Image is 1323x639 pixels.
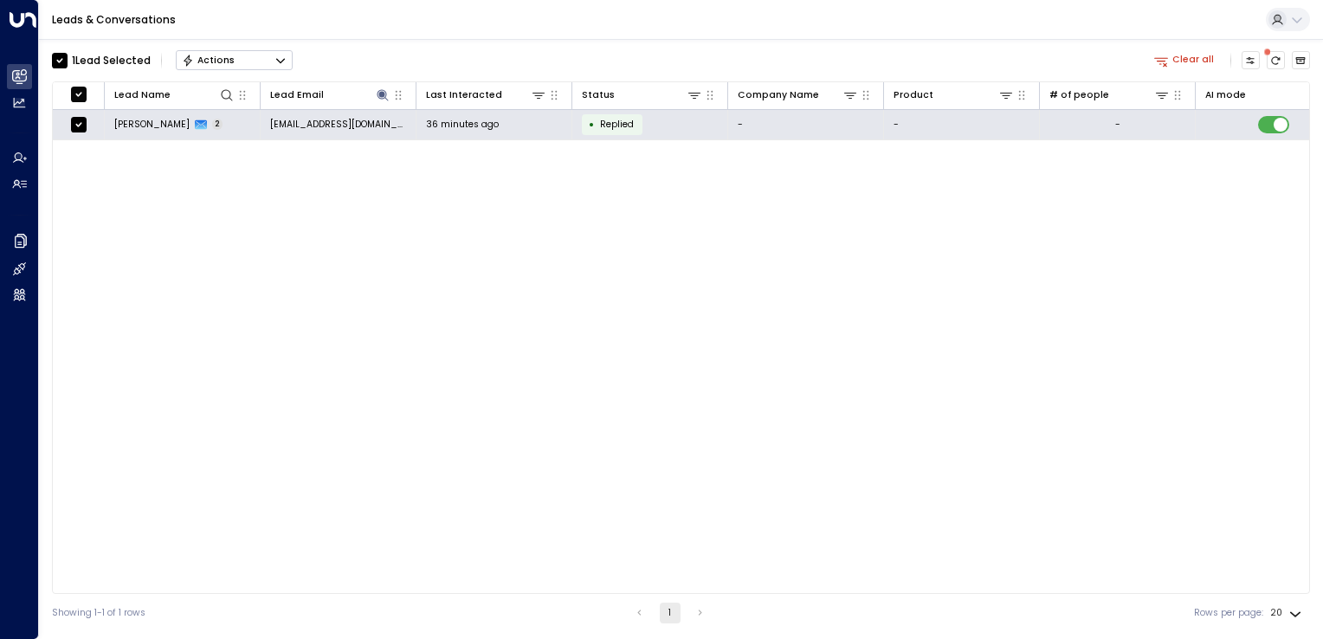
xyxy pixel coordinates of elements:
[426,87,547,103] div: Last Interacted
[600,118,634,131] span: Replied
[52,12,176,27] a: Leads & Conversations
[270,118,407,131] span: jonnyhorne@aol.com
[589,113,595,136] div: •
[114,118,190,131] span: Jonny Horne
[1049,87,1109,103] div: # of people
[582,87,615,103] div: Status
[1270,603,1305,623] div: 20
[182,55,235,67] div: Actions
[70,86,87,102] span: Toggle select all
[426,118,499,131] span: 36 minutes ago
[1149,51,1220,69] button: Clear all
[738,87,819,103] div: Company Name
[884,110,1040,140] td: -
[1194,606,1263,620] label: Rows per page:
[176,50,293,71] div: Button group with a nested menu
[176,50,293,71] button: Actions
[1292,51,1311,70] button: Archived Leads
[72,53,151,68] div: 1 Lead Selected
[1267,51,1286,70] span: There are new threads available. Refresh the grid to view the latest updates.
[114,87,236,103] div: Lead Name
[70,116,87,132] span: Toggle select row
[1049,87,1171,103] div: # of people
[728,110,884,140] td: -
[894,87,1015,103] div: Product
[270,87,391,103] div: Lead Email
[426,87,502,103] div: Last Interacted
[1205,87,1246,103] div: AI mode
[660,603,681,623] button: page 1
[114,87,171,103] div: Lead Name
[212,119,223,130] span: 2
[629,603,712,623] nav: pagination navigation
[1115,118,1120,131] div: -
[738,87,859,103] div: Company Name
[52,606,145,620] div: Showing 1-1 of 1 rows
[894,87,933,103] div: Product
[582,87,703,103] div: Status
[1242,51,1261,70] button: Customize
[270,87,324,103] div: Lead Email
